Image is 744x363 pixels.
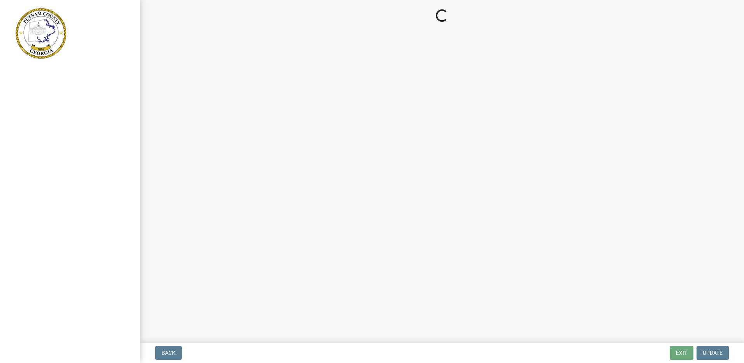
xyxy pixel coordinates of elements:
[670,346,693,360] button: Exit
[703,350,723,356] span: Update
[16,8,66,59] img: Putnam County, Georgia
[155,346,182,360] button: Back
[697,346,729,360] button: Update
[161,350,175,356] span: Back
